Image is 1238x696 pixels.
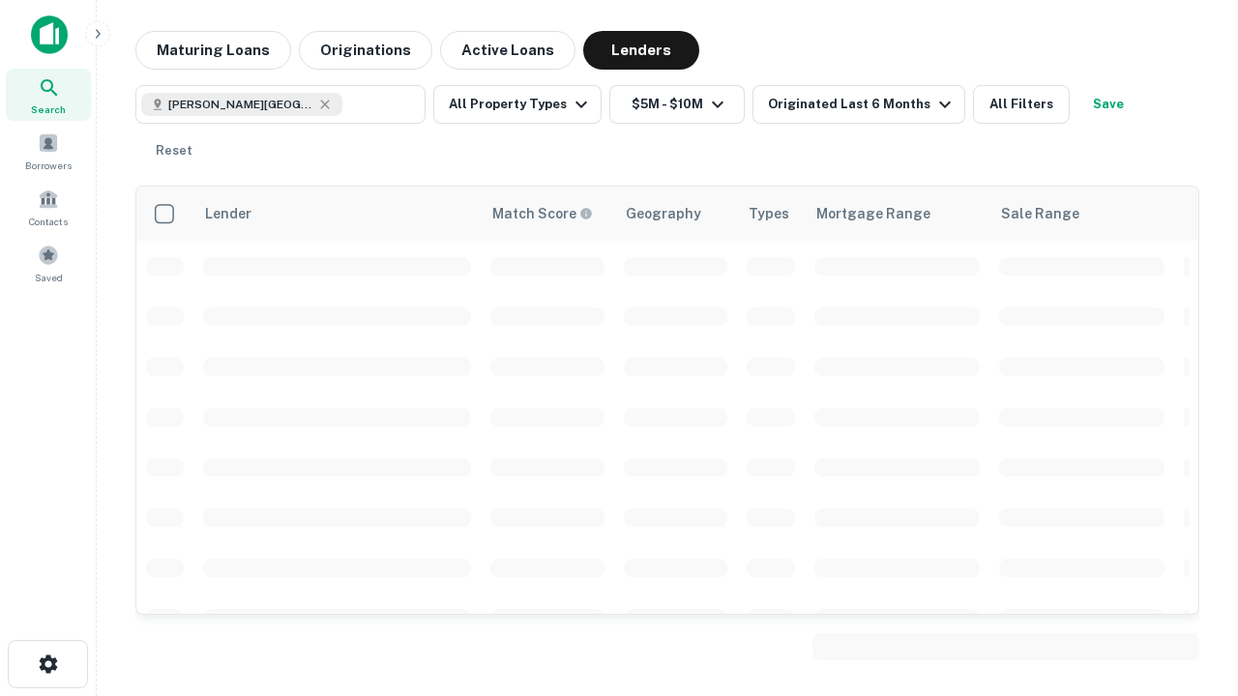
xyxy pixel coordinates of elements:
[205,202,251,225] div: Lender
[299,31,432,70] button: Originations
[6,69,91,121] a: Search
[816,202,930,225] div: Mortgage Range
[492,203,593,224] div: Capitalize uses an advanced AI algorithm to match your search with the best lender. The match sco...
[168,96,313,113] span: [PERSON_NAME][GEOGRAPHIC_DATA], [GEOGRAPHIC_DATA]
[481,187,614,241] th: Capitalize uses an advanced AI algorithm to match your search with the best lender. The match sco...
[737,187,805,241] th: Types
[989,187,1174,241] th: Sale Range
[31,15,68,54] img: capitalize-icon.png
[492,203,589,224] h6: Match Score
[143,131,205,170] button: Reset
[1077,85,1139,124] button: Save your search to get updates of matches that match your search criteria.
[805,187,989,241] th: Mortgage Range
[440,31,575,70] button: Active Loans
[752,85,965,124] button: Originated Last 6 Months
[749,202,789,225] div: Types
[973,85,1070,124] button: All Filters
[6,181,91,233] a: Contacts
[135,31,291,70] button: Maturing Loans
[609,85,745,124] button: $5M - $10M
[25,158,72,173] span: Borrowers
[31,101,66,117] span: Search
[1001,202,1079,225] div: Sale Range
[768,93,957,116] div: Originated Last 6 Months
[35,270,63,285] span: Saved
[614,187,737,241] th: Geography
[626,202,701,225] div: Geography
[1141,541,1238,634] iframe: Chat Widget
[583,31,699,70] button: Lenders
[6,125,91,177] a: Borrowers
[29,214,68,229] span: Contacts
[193,187,481,241] th: Lender
[6,237,91,289] a: Saved
[433,85,602,124] button: All Property Types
